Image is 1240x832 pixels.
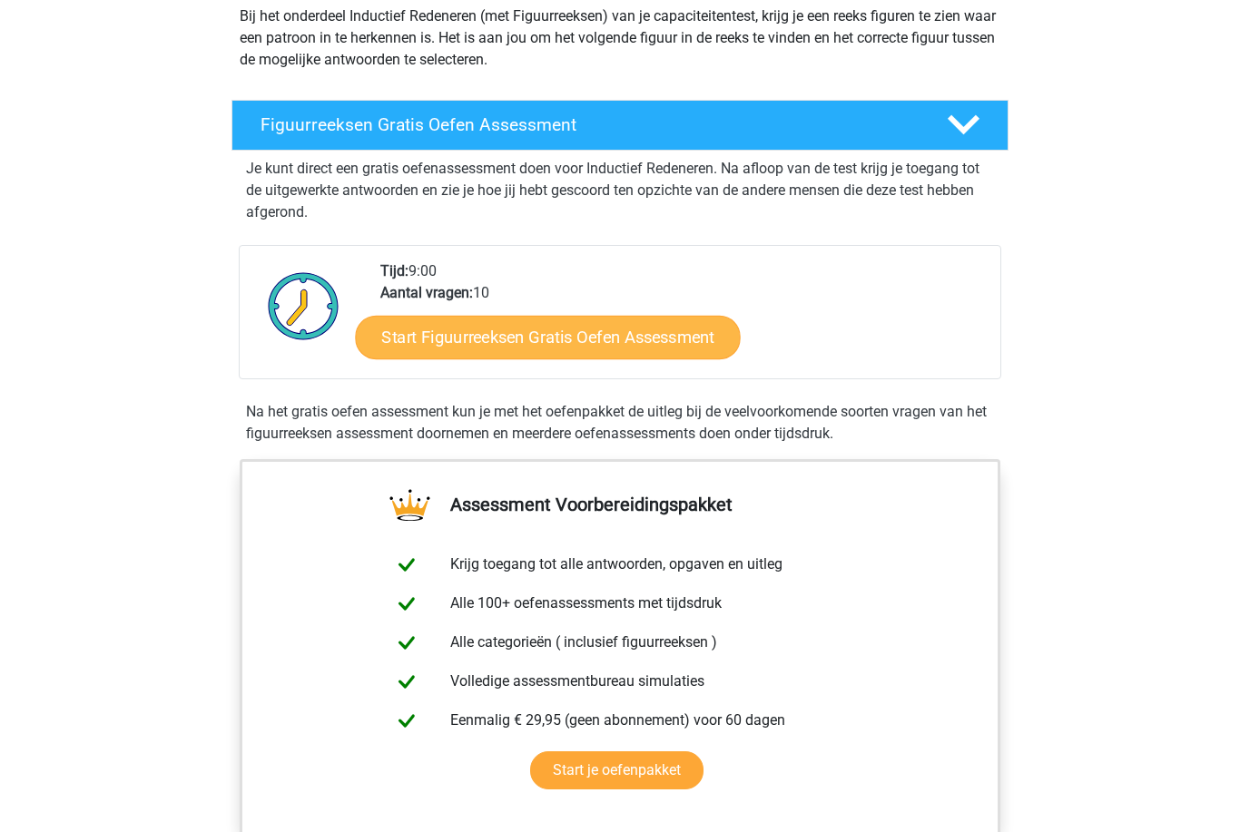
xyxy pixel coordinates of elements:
div: Na het gratis oefen assessment kun je met het oefenpakket de uitleg bij de veelvoorkomende soorte... [239,401,1001,445]
div: 9:00 10 [367,260,999,378]
b: Tijd: [380,262,408,279]
a: Start je oefenpakket [530,751,704,789]
b: Aantal vragen: [380,284,473,301]
p: Je kunt direct een gratis oefenassessment doen voor Inductief Redeneren. Na afloop van de test kr... [246,158,994,223]
img: Klok [258,260,349,351]
h4: Figuurreeksen Gratis Oefen Assessment [261,114,918,135]
a: Figuurreeksen Gratis Oefen Assessment [224,100,1016,151]
p: Bij het onderdeel Inductief Redeneren (met Figuurreeksen) van je capaciteitentest, krijg je een r... [240,5,1000,71]
a: Start Figuurreeksen Gratis Oefen Assessment [356,315,741,358]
